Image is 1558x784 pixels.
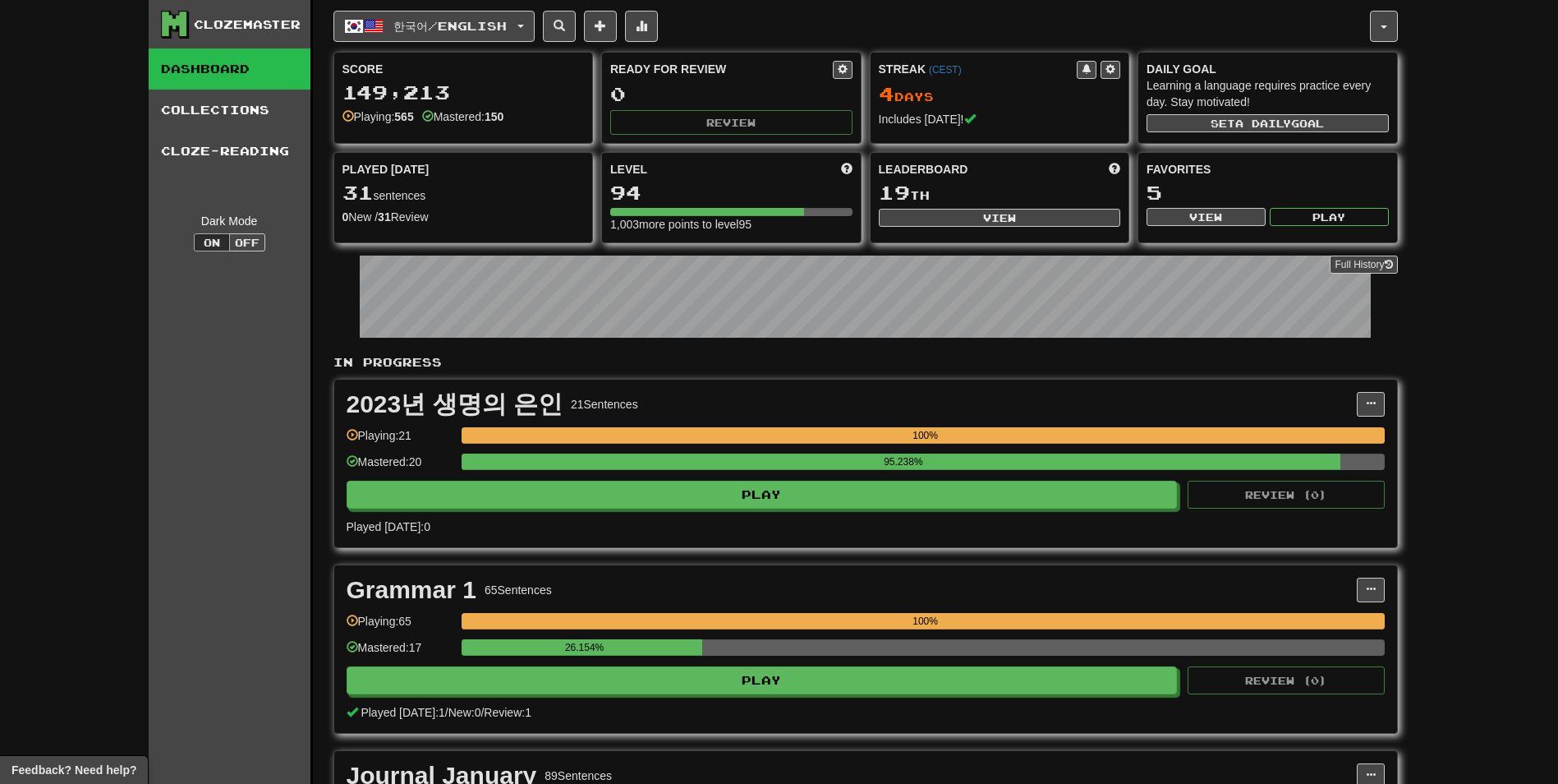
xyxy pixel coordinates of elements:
[347,578,476,602] div: Grammar 1
[1188,481,1385,509] button: Review (0)
[543,11,576,42] button: Search sentences
[610,61,833,77] div: Ready for Review
[194,16,301,33] div: Clozemaster
[879,209,1121,227] button: View
[879,111,1121,127] div: Includes [DATE]!
[194,233,230,251] button: On
[342,61,585,77] div: Score
[929,64,962,76] a: (CEST)
[361,706,444,719] span: Played [DATE]: 1
[393,19,507,33] span: 한국어 / English
[610,110,853,135] button: Review
[347,520,430,533] span: Played [DATE]: 0
[347,454,453,481] div: Mastered: 20
[545,768,612,784] div: 89 Sentences
[466,454,1340,470] div: 95.238%
[11,762,136,778] span: Open feedback widget
[422,108,504,125] div: Mastered:
[149,48,310,90] a: Dashboard
[1188,666,1385,694] button: Review (0)
[485,582,552,598] div: 65 Sentences
[1147,61,1389,77] div: Daily Goal
[347,392,563,417] div: 2023년 생명의 은인
[484,706,531,719] span: Review: 1
[610,161,647,178] span: Level
[333,354,1398,371] p: In Progress
[1270,208,1389,226] button: Play
[394,110,413,123] strong: 565
[342,182,585,204] div: sentences
[342,82,585,103] div: 149,213
[1109,161,1120,178] span: This week in points, UTC
[466,613,1385,630] div: 100%
[1147,114,1389,132] button: Seta dailygoal
[1235,118,1291,129] span: a daily
[571,396,638,413] div: 21 Sentences
[347,666,1178,694] button: Play
[610,84,853,104] div: 0
[879,82,894,105] span: 4
[347,613,453,640] div: Playing: 65
[466,639,703,656] div: 26.154%
[1147,182,1389,203] div: 5
[445,706,448,719] span: /
[342,181,374,204] span: 31
[480,706,484,719] span: /
[879,182,1121,204] div: th
[149,90,310,131] a: Collections
[347,427,453,454] div: Playing: 21
[610,216,853,233] div: 1,003 more points to level 95
[485,110,503,123] strong: 150
[378,210,391,224] strong: 31
[466,427,1385,444] div: 100%
[879,61,1078,77] div: Streak
[1147,208,1266,226] button: View
[610,182,853,203] div: 94
[879,181,910,204] span: 19
[347,639,453,666] div: Mastered: 17
[347,481,1178,509] button: Play
[1147,161,1389,178] div: Favorites
[161,213,298,229] div: Dark Mode
[229,233,265,251] button: Off
[333,11,535,42] button: 한국어/English
[841,161,853,178] span: Score more points to level up
[149,131,310,172] a: Cloze-Reading
[342,161,430,178] span: Played [DATE]
[342,108,414,125] div: Playing:
[879,161,968,178] span: Leaderboard
[1147,77,1389,110] div: Learning a language requires practice every day. Stay motivated!
[342,210,349,224] strong: 0
[1330,256,1397,274] a: Full History
[584,11,617,42] button: Add sentence to collection
[342,209,585,225] div: New / Review
[625,11,658,42] button: More stats
[879,84,1121,105] div: Day s
[448,706,481,719] span: New: 0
